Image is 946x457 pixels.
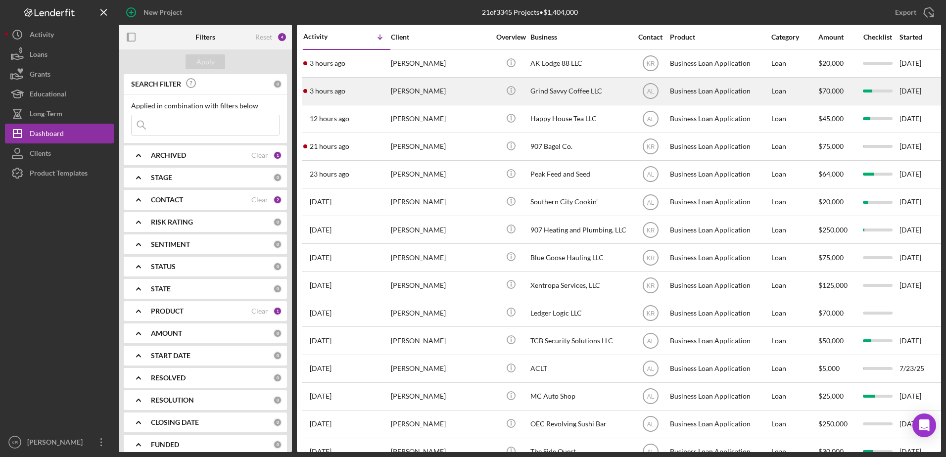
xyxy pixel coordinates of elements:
[186,54,225,69] button: Apply
[25,432,89,455] div: [PERSON_NAME]
[647,366,654,372] text: AL
[771,272,817,298] div: Loan
[899,50,944,77] div: [DATE]
[391,33,490,41] div: Client
[647,421,654,428] text: AL
[391,272,490,298] div: [PERSON_NAME]
[899,327,944,354] div: [DATE]
[818,50,855,77] div: $20,000
[30,84,66,106] div: Educational
[647,449,654,456] text: AL
[273,307,282,316] div: 1
[5,432,114,452] button: KR[PERSON_NAME]
[899,161,944,187] div: [DATE]
[273,262,282,271] div: 0
[391,356,490,382] div: [PERSON_NAME]
[151,240,190,248] b: SENTIMENT
[310,448,331,456] time: 2025-07-02 17:21
[818,106,855,132] div: $45,000
[310,281,331,289] time: 2025-08-07 23:21
[530,411,629,437] div: OEC Revolving Sushi Bar
[771,244,817,271] div: Loan
[771,327,817,354] div: Loan
[670,78,769,104] div: Business Loan Application
[885,2,941,22] button: Export
[530,327,629,354] div: TCB Security Solutions LLC
[310,420,331,428] time: 2025-07-17 21:36
[670,189,769,215] div: Business Loan Application
[647,116,654,123] text: AL
[273,396,282,405] div: 0
[771,161,817,187] div: Loan
[131,80,181,88] b: SEARCH FILTER
[5,45,114,64] button: Loans
[251,307,268,315] div: Clear
[391,106,490,132] div: [PERSON_NAME]
[899,189,944,215] div: [DATE]
[670,383,769,410] div: Business Loan Application
[530,383,629,410] div: MC Auto Shop
[771,411,817,437] div: Loan
[818,272,855,298] div: $125,000
[273,373,282,382] div: 0
[30,163,88,185] div: Product Templates
[771,189,817,215] div: Loan
[273,284,282,293] div: 0
[310,226,331,234] time: 2025-08-11 21:49
[151,441,179,449] b: FUNDED
[530,106,629,132] div: Happy House Tea LLC
[30,124,64,146] div: Dashboard
[530,78,629,104] div: Grind Savvy Coffee LLC
[30,25,54,47] div: Activity
[5,25,114,45] button: Activity
[771,50,817,77] div: Loan
[310,115,349,123] time: 2025-08-13 04:27
[11,440,18,445] text: KR
[670,134,769,160] div: Business Loan Application
[30,45,47,67] div: Loans
[771,356,817,382] div: Loan
[899,411,944,437] div: [DATE]
[5,64,114,84] button: Grants
[273,218,282,227] div: 0
[273,240,282,249] div: 0
[530,217,629,243] div: 907 Heating and Plumbing, LLC
[670,33,769,41] div: Product
[151,396,194,404] b: RESOLUTION
[391,161,490,187] div: [PERSON_NAME]
[771,106,817,132] div: Loan
[647,171,654,178] text: AL
[310,254,331,262] time: 2025-08-07 23:43
[310,365,331,372] time: 2025-07-23 21:45
[492,33,529,41] div: Overview
[818,300,855,326] div: $70,000
[273,173,282,182] div: 0
[151,218,193,226] b: RISK RATING
[670,300,769,326] div: Business Loan Application
[647,88,654,95] text: AL
[899,134,944,160] div: [DATE]
[195,33,215,41] b: Filters
[818,244,855,271] div: $75,000
[151,285,171,293] b: STATE
[670,50,769,77] div: Business Loan Application
[5,104,114,124] button: Long-Term
[273,351,282,360] div: 0
[303,33,347,41] div: Activity
[273,80,282,89] div: 0
[771,300,817,326] div: Loan
[530,244,629,271] div: Blue Goose Hauling LLC
[899,356,944,382] div: 7/23/25
[818,189,855,215] div: $20,000
[391,78,490,104] div: [PERSON_NAME]
[5,84,114,104] a: Educational
[151,174,172,182] b: STAGE
[818,356,855,382] div: $5,000
[899,272,944,298] div: [DATE]
[912,413,936,437] div: Open Intercom Messenger
[818,327,855,354] div: $50,000
[310,87,345,95] time: 2025-08-13 13:52
[151,418,199,426] b: CLOSING DATE
[899,244,944,271] div: [DATE]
